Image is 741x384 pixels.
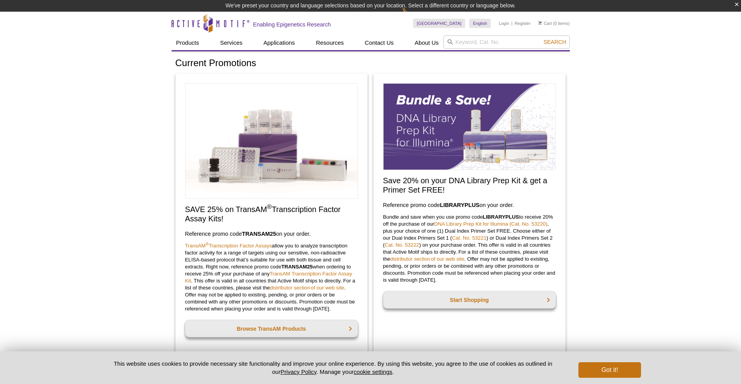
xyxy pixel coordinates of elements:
[538,21,552,26] a: Cart
[538,19,570,28] li: (0 items)
[206,241,209,246] sup: ®
[483,214,519,220] strong: LIBRARYPLUS
[311,35,349,50] a: Resources
[413,19,466,28] a: [GEOGRAPHIC_DATA]
[267,203,272,210] sup: ®
[383,83,556,170] img: Save on our DNA Library Prep Kit
[185,229,358,238] h3: Reference promo code on your order.
[440,202,480,208] strong: LIBRARYPLUS
[253,21,331,28] h2: Enabling Epigenetics Research
[354,368,392,375] button: cookie settings
[469,19,491,28] a: English
[434,221,547,227] a: DNA Library Prep Kit for Illumina (Cat. No. 53220)
[402,6,422,24] img: Change Here
[281,264,313,270] strong: TRANSAM25
[215,35,247,50] a: Services
[270,285,344,291] a: distributor section of our web site
[185,320,358,337] a: Browse TransAM Products
[543,39,566,45] span: Search
[443,35,570,49] input: Keyword, Cat. No.
[185,243,272,249] a: TransAM®Transcription Factor Assays
[383,176,556,195] h2: Save 20% on your DNA Library Prep Kit & get a Primer Set FREE!
[185,83,358,199] img: Save on TransAM
[100,359,566,376] p: This website uses cookies to provide necessary site functionality and improve your online experie...
[410,35,443,50] a: About Us
[175,58,566,69] h1: Current Promotions
[280,368,316,375] a: Privacy Policy
[172,35,204,50] a: Products
[360,35,398,50] a: Contact Us
[185,271,352,284] a: TransAM Transcription Factor Assay Kit
[499,21,509,26] a: Login
[185,205,358,223] h2: SAVE 25% on TransAM Transcription Factor Assay Kits!
[452,235,487,241] a: Cat. No. 53221
[541,39,568,46] button: Search
[259,35,300,50] a: Applications
[538,21,542,25] img: Your Cart
[242,231,276,237] strong: TRANSAM25
[578,362,641,378] button: Got it!
[185,242,358,312] p: allow you to analyze transcription factor activity for a range of targets using our sensitive, no...
[385,242,419,248] a: Cat. No. 53222
[512,19,513,28] li: |
[515,21,531,26] a: Register
[383,291,556,309] a: Start Shopping
[390,256,464,262] a: distributor section of our web site
[383,200,556,210] h3: Reference promo code on your order.
[383,214,556,284] p: Bundle and save when you use promo code to receive 20% off the purchase of our , plus your choice...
